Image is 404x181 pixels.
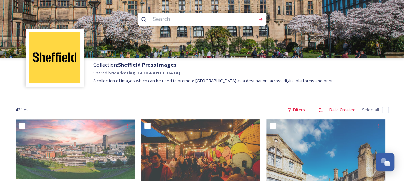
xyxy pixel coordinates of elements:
[376,153,394,171] button: Open Chat
[16,107,29,113] span: 42 file s
[93,70,180,76] span: Shared by
[113,70,180,76] strong: Marketing [GEOGRAPHIC_DATA]
[284,104,308,116] div: Filters
[362,107,379,113] span: Select all
[118,61,176,68] strong: Sheffield Press Images
[16,119,135,179] img: Sheffield cityscape looking over South Street Park credit Doug Banks.jpg
[149,12,238,26] input: Search
[29,32,80,83] img: Sheffield%20Sq%20yellow.jpg
[326,104,359,116] div: Date Created
[93,78,334,83] span: A collection of images which can be used to promote [GEOGRAPHIC_DATA] as a destination, across di...
[93,61,176,68] span: Collection:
